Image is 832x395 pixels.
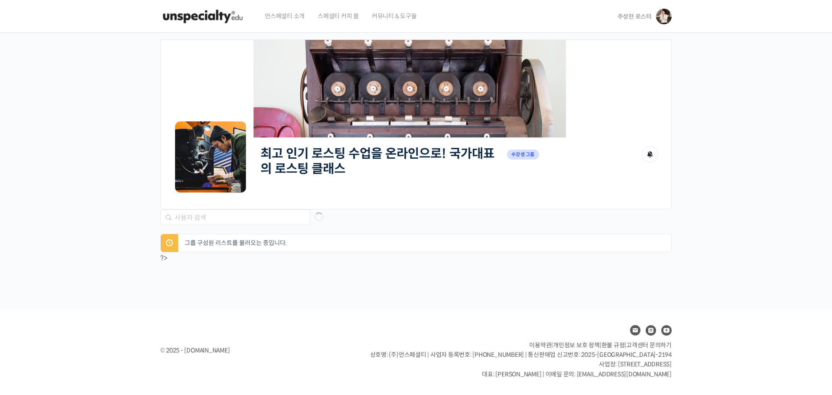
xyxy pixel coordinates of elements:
h2: 최고 인기 로스팅 수업을 온라인으로! 국가대표의 로스팅 클래스 [260,146,503,176]
div: ?> [160,234,672,264]
img: Group logo of 최고 인기 로스팅 수업을 온라인으로! 국가대표의 로스팅 클래스 [174,120,247,194]
p: 그룹 구성원 리스트를 불러오는 중입니다. [182,234,671,252]
span: 수강생 그룹 [507,150,539,160]
a: 이용약관 [529,341,551,349]
input: 사용자 검색 [161,210,310,225]
div: © 2025 - [DOMAIN_NAME] [160,345,348,356]
a: 환불 규정 [601,341,625,349]
span: 고객센터 문의하기 [626,341,672,349]
p: | | | 상호명: (주)언스페셜티 | 사업자 등록번호: [PHONE_NUMBER] | 통신판매업 신고번호: 2025-[GEOGRAPHIC_DATA]-2194 사업장: [ST... [370,340,672,379]
a: 개인정보 보호 정책 [553,341,600,349]
span: 주성현 로스터 [617,13,652,20]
